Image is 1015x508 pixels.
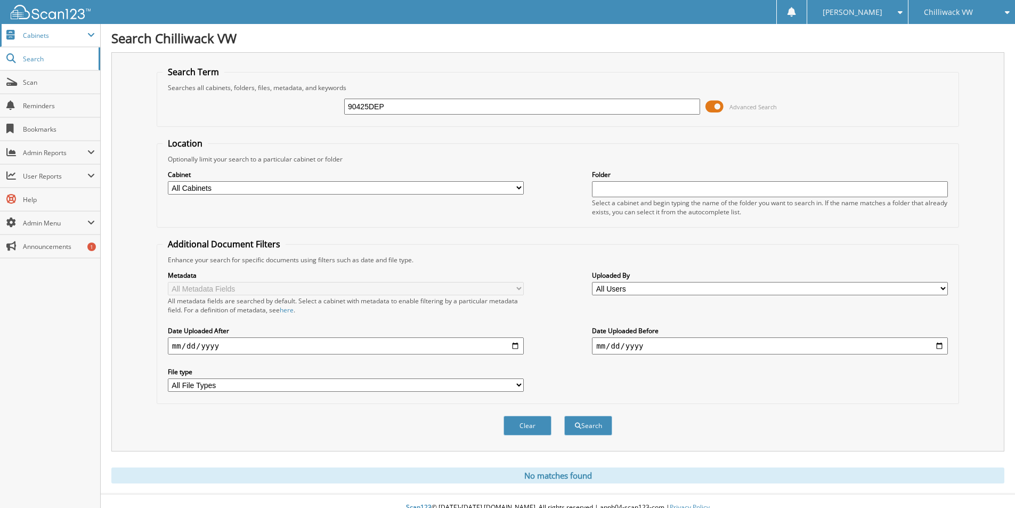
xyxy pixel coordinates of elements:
[163,66,224,78] legend: Search Term
[23,172,87,181] span: User Reports
[168,170,524,179] label: Cabinet
[23,31,87,40] span: Cabinets
[592,326,948,335] label: Date Uploaded Before
[23,125,95,134] span: Bookmarks
[111,467,1004,483] div: No matches found
[23,101,95,110] span: Reminders
[11,5,91,19] img: scan123-logo-white.svg
[168,271,524,280] label: Metadata
[23,219,87,228] span: Admin Menu
[592,337,948,354] input: end
[592,271,948,280] label: Uploaded By
[168,296,524,315] div: All metadata fields are searched by default. Select a cabinet with metadata to enable filtering b...
[168,326,524,335] label: Date Uploaded After
[163,255,953,264] div: Enhance your search for specific documents using filters such as date and file type.
[924,9,973,15] span: Chilliwack VW
[23,242,95,251] span: Announcements
[592,170,948,179] label: Folder
[823,9,882,15] span: [PERSON_NAME]
[592,198,948,216] div: Select a cabinet and begin typing the name of the folder you want to search in. If the name match...
[163,155,953,164] div: Optionally limit your search to a particular cabinet or folder
[168,367,524,376] label: File type
[280,305,294,315] a: here
[504,416,551,436] button: Clear
[564,416,612,436] button: Search
[163,238,286,250] legend: Additional Document Filters
[729,103,777,111] span: Advanced Search
[23,195,95,204] span: Help
[168,337,524,354] input: start
[23,54,93,63] span: Search
[23,148,87,157] span: Admin Reports
[111,29,1004,47] h1: Search Chilliwack VW
[87,243,96,251] div: 1
[163,138,208,149] legend: Location
[23,78,95,87] span: Scan
[163,83,953,92] div: Searches all cabinets, folders, files, metadata, and keywords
